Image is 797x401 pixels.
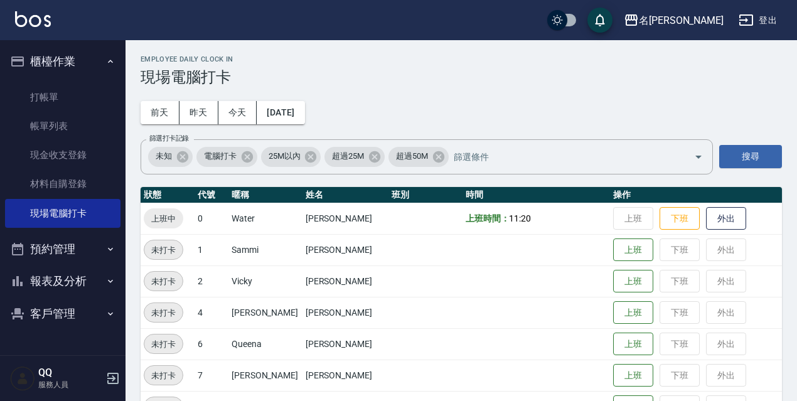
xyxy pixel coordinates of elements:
p: 服務人員 [38,379,102,390]
td: [PERSON_NAME] [302,234,388,265]
span: 未知 [148,150,179,163]
span: 超過25M [324,150,372,163]
span: 未打卡 [144,243,183,257]
button: 今天 [218,101,257,124]
button: 搜尋 [719,145,782,168]
td: 4 [195,297,228,328]
th: 狀態 [141,187,195,203]
span: 上班中 [144,212,183,225]
div: 超過50M [388,147,449,167]
button: 上班 [613,238,653,262]
button: 報表及分析 [5,265,120,297]
th: 暱稱 [228,187,302,203]
td: [PERSON_NAME] [228,297,302,328]
button: 昨天 [179,101,218,124]
a: 材料自購登錄 [5,169,120,198]
input: 篩選條件 [451,146,672,168]
th: 操作 [610,187,782,203]
th: 班別 [388,187,463,203]
button: 上班 [613,364,653,387]
button: 下班 [660,207,700,230]
td: Queena [228,328,302,360]
td: Water [228,203,302,234]
td: 0 [195,203,228,234]
button: [DATE] [257,101,304,124]
div: 超過25M [324,147,385,167]
a: 帳單列表 [5,112,120,141]
td: [PERSON_NAME] [302,297,388,328]
h3: 現場電腦打卡 [141,68,782,86]
button: Open [688,147,709,167]
button: 客戶管理 [5,297,120,330]
th: 代號 [195,187,228,203]
button: 上班 [613,301,653,324]
span: 11:20 [509,213,531,223]
button: 名[PERSON_NAME] [619,8,729,33]
th: 姓名 [302,187,388,203]
button: 登出 [734,9,782,32]
button: 上班 [613,333,653,356]
h5: QQ [38,366,102,379]
label: 篩選打卡記錄 [149,134,189,143]
button: 前天 [141,101,179,124]
button: save [587,8,612,33]
span: 未打卡 [144,369,183,382]
button: 外出 [706,207,746,230]
td: 7 [195,360,228,391]
a: 現場電腦打卡 [5,199,120,228]
div: 未知 [148,147,193,167]
img: Person [10,366,35,391]
a: 現金收支登錄 [5,141,120,169]
span: 電腦打卡 [196,150,244,163]
td: 1 [195,234,228,265]
span: 未打卡 [144,338,183,351]
button: 上班 [613,270,653,293]
span: 未打卡 [144,275,183,288]
b: 上班時間： [466,213,510,223]
span: 超過50M [388,150,436,163]
button: 預約管理 [5,233,120,265]
td: [PERSON_NAME] [302,360,388,391]
th: 時間 [463,187,611,203]
div: 名[PERSON_NAME] [639,13,724,28]
td: 6 [195,328,228,360]
td: Vicky [228,265,302,297]
td: 2 [195,265,228,297]
div: 電腦打卡 [196,147,257,167]
span: 未打卡 [144,306,183,319]
td: [PERSON_NAME] [302,328,388,360]
td: [PERSON_NAME] [228,360,302,391]
td: [PERSON_NAME] [302,265,388,297]
a: 打帳單 [5,83,120,112]
h2: Employee Daily Clock In [141,55,782,63]
div: 25M以內 [261,147,321,167]
button: 櫃檯作業 [5,45,120,78]
td: [PERSON_NAME] [302,203,388,234]
td: Sammi [228,234,302,265]
img: Logo [15,11,51,27]
span: 25M以內 [261,150,308,163]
